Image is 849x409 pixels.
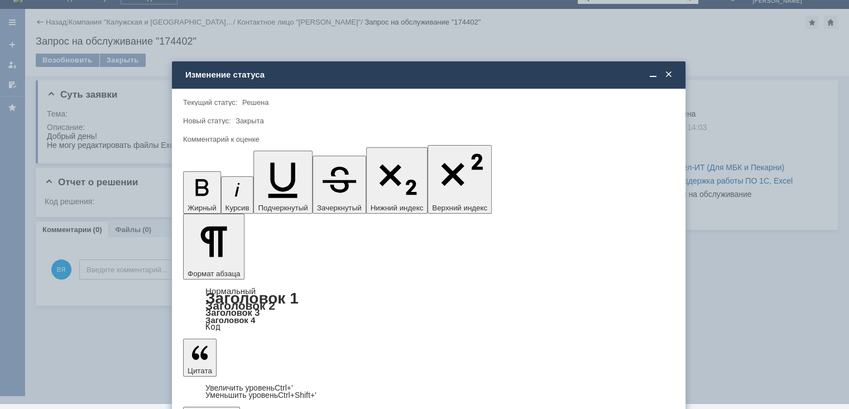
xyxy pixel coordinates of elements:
span: Подчеркнутый [258,204,308,212]
div: Комментарий к оценке [183,136,672,143]
a: Decrease [205,391,316,400]
span: Курсив [226,204,250,212]
button: Цитата [183,339,217,377]
button: Подчеркнутый [253,151,312,214]
button: Зачеркнутый [313,156,366,214]
button: Жирный [183,171,221,214]
div: Изменение статуса [185,70,674,80]
a: Increase [205,383,293,392]
a: Нормальный [205,286,256,296]
button: Формат абзаца [183,214,244,280]
div: Цитата [183,384,674,399]
a: Заголовок 2 [205,299,275,312]
a: Код [205,322,220,332]
label: Текущий статус: [183,98,237,107]
span: Решена [242,98,268,107]
span: Цитата [188,367,212,375]
span: Зачеркнутый [317,204,362,212]
span: Ctrl+Shift+' [278,391,316,400]
span: Ctrl+' [275,383,293,392]
label: Новый статус: [183,117,231,125]
span: Закрыть [663,70,674,80]
button: Верхний индекс [428,145,492,214]
button: Курсив [221,176,254,214]
span: Закрыта [236,117,263,125]
span: Жирный [188,204,217,212]
span: Нижний индекс [371,204,424,212]
button: Нижний индекс [366,147,428,214]
a: Заголовок 3 [205,307,260,317]
span: Свернуть (Ctrl + M) [647,70,659,80]
div: Формат абзаца [183,287,674,331]
span: Верхний индекс [432,204,487,212]
a: Заголовок 4 [205,315,255,325]
span: Формат абзаца [188,270,240,278]
a: Заголовок 1 [205,290,299,307]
